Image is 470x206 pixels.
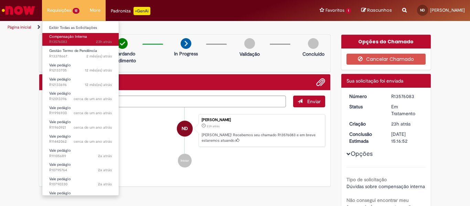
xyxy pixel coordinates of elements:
div: 29/09/2025 11:16:49 [391,120,423,127]
time: 08/08/2025 10:17:15 [86,54,112,59]
button: Adicionar anexos [316,78,325,87]
span: Vale pedágio [49,119,71,124]
span: [PERSON_NAME] [430,7,465,13]
span: Vale pedágio [49,105,71,110]
span: Vale pedágio [49,77,71,82]
span: R11105689 [49,153,112,159]
ul: Requisições [42,21,119,196]
span: Sua solicitação foi enviada [346,78,403,84]
span: ND [420,8,425,12]
time: 12/10/2024 13:07:35 [85,68,112,73]
dt: Conclusão Estimada [344,131,386,144]
span: R13576083 [49,39,112,45]
span: cerca de um ano atrás [74,139,112,144]
span: Rascunhos [367,7,392,13]
span: R11442062 [49,139,112,144]
span: 12 [73,8,79,14]
time: 05/12/2023 11:12:23 [98,182,112,187]
img: arrow-next.png [181,38,191,49]
time: 12/02/2024 13:46:19 [98,153,112,159]
p: [PERSON_NAME]! Recebemos seu chamado R13576083 e em breve estaremos atuando. [202,132,321,143]
a: Aberto R12013396 : Vale pedágio [42,90,119,102]
span: 2a atrás [98,167,112,173]
a: Aberto R12133705 : Vale pedágio [42,62,119,74]
a: Aberto R11960921 : Vale pedágio [42,118,119,131]
time: 10/09/2024 16:56:06 [74,110,112,116]
time: 12/10/2024 12:59:22 [85,82,112,87]
span: Vale pedágio [49,176,71,182]
div: Em Tratamento [391,103,423,117]
span: Favoritos [325,7,344,14]
span: R13378667 [49,54,112,59]
span: Enviar [307,98,321,105]
img: img-circle-grey.png [244,38,255,49]
div: [DATE] 15:16:52 [391,131,423,144]
span: R12133705 [49,68,112,73]
span: 23h atrás [207,124,220,128]
a: Aberto R10790300 : Vale pedágio [42,189,119,202]
span: R12013396 [49,96,112,102]
span: Vale pedágio [49,191,71,196]
p: +GenAi [133,7,150,15]
b: Tipo de solicitação [346,176,387,183]
p: Aguardando atendimento [106,50,139,64]
time: 29/09/2025 11:16:49 [391,121,410,127]
dt: Criação [344,120,386,127]
p: Validação [239,51,260,57]
span: 23h atrás [391,121,410,127]
span: 12 mês(es) atrás [85,68,112,73]
span: Vale pedágio [49,91,71,96]
img: check-circle-green.png [117,38,128,49]
span: Compensação Interna [49,34,87,39]
time: 29/09/2025 11:16:49 [207,124,220,128]
span: 12 mês(es) atrás [85,82,112,87]
span: Vale pedágio [49,148,71,153]
ul: Trilhas de página [5,21,308,34]
span: R11996930 [49,110,112,116]
div: Padroniza [111,7,150,15]
span: 2a atrás [98,182,112,187]
p: Concluído [302,51,324,57]
span: 23h atrás [96,39,112,44]
span: ND [182,120,188,137]
span: Vale pedágio [49,134,71,139]
a: Rascunhos [361,7,392,14]
img: img-circle-grey.png [308,38,319,49]
span: cerca de um ano atrás [74,125,112,130]
div: R13576083 [391,93,423,100]
ul: Histórico de tíquete [44,107,325,175]
span: cerca de um ano atrás [74,110,112,116]
a: Exibir Todas as Solicitações [42,24,119,32]
a: Aberto R13378667 : Gestão Termo de Pendência [42,47,119,60]
div: [PERSON_NAME] [202,118,321,122]
a: Aberto R12133696 : Vale pedágio [42,76,119,88]
a: Aberto R11996930 : Vale pedágio [42,104,119,117]
a: Aberto R10795764 : Vale pedágio [42,161,119,174]
div: Natanael Dias [177,121,193,137]
span: R12133696 [49,82,112,88]
img: ServiceNow [1,3,36,17]
a: Aberto R10790330 : Vale pedágio [42,175,119,188]
span: 2a atrás [98,153,112,159]
span: R10795764 [49,167,112,173]
span: R10790330 [49,182,112,187]
button: Enviar [293,96,325,107]
span: Requisições [47,7,71,14]
a: Aberto R11105689 : Vale pedágio [42,147,119,160]
time: 13/09/2024 14:15:12 [74,96,112,101]
a: Página inicial [8,24,31,30]
time: 04/09/2024 17:03:34 [74,125,112,130]
div: Opções do Chamado [341,35,431,48]
time: 30/04/2024 17:04:32 [74,139,112,144]
span: Vale pedágio [49,63,71,68]
a: Aberto R13576083 : Compensação Interna [42,33,119,46]
span: Gestão Termo de Pendência [49,48,97,53]
dt: Número [344,93,386,100]
span: Dúvidas sobre compensação interna [346,183,425,189]
span: 2 mês(es) atrás [86,54,112,59]
time: 06/12/2023 11:17:48 [98,167,112,173]
textarea: Digite sua mensagem aqui... [44,96,286,107]
button: Cancelar Chamado [346,54,426,65]
a: Aberto R11442062 : Vale pedágio [42,133,119,145]
li: Natanael Dias [44,114,325,147]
